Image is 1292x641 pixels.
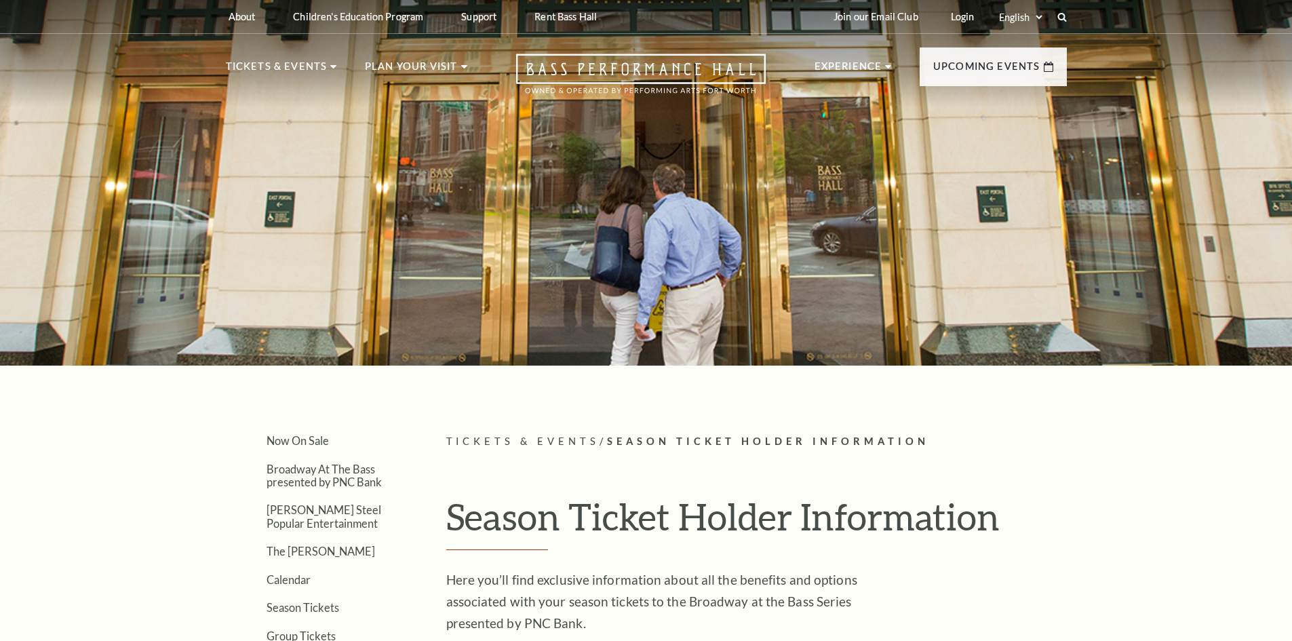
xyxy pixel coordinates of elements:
select: Select: [996,11,1044,24]
a: Season Tickets [267,601,339,614]
a: Now On Sale [267,434,329,447]
p: Upcoming Events [933,58,1040,83]
p: Tickets & Events [226,58,328,83]
p: Experience [815,58,882,83]
p: About [229,11,256,22]
p: Here you’ll find exclusive information about all the benefits and options associated with your se... [446,569,887,634]
p: Plan Your Visit [365,58,458,83]
h1: Season Ticket Holder Information [446,494,1067,550]
a: Broadway At The Bass presented by PNC Bank [267,463,382,488]
a: Calendar [267,573,311,586]
span: Tickets & Events [446,435,600,447]
p: / [446,433,1067,450]
p: Children's Education Program [293,11,423,22]
span: Season Ticket Holder Information [607,435,929,447]
p: Support [461,11,496,22]
a: [PERSON_NAME] Steel Popular Entertainment [267,503,381,529]
p: Rent Bass Hall [534,11,597,22]
a: The [PERSON_NAME] [267,545,375,558]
